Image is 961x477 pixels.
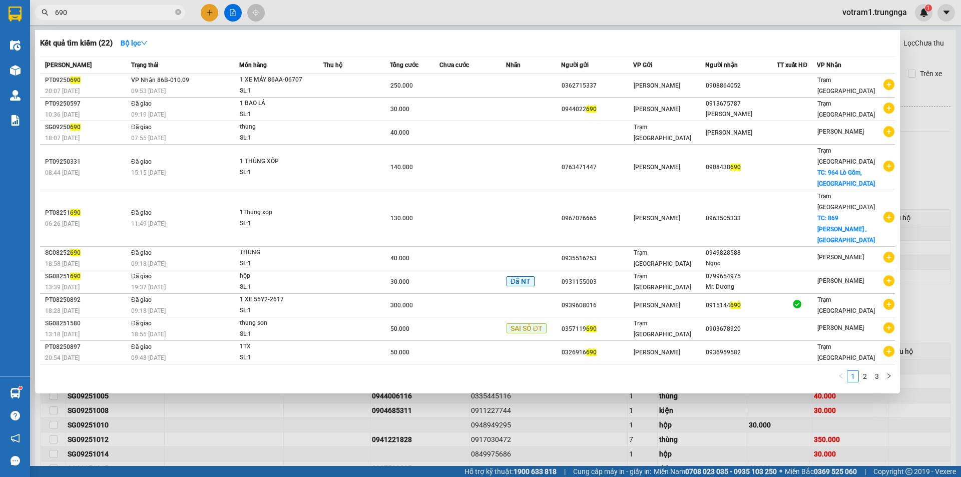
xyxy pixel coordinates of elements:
span: [PERSON_NAME] [634,164,680,171]
div: 1 THÙNG XỐP [240,156,315,167]
span: Đã giao [131,296,152,303]
div: hộp [240,271,315,282]
span: 690 [730,164,741,171]
div: 0935516253 [562,253,633,264]
span: [PERSON_NAME] [817,324,864,331]
span: right [886,373,892,379]
span: Người gửi [561,62,589,69]
span: plus-circle [883,346,894,357]
span: Món hàng [239,62,267,69]
div: 0908864052 [706,81,777,91]
span: Đã giao [131,158,152,165]
span: Trạm [GEOGRAPHIC_DATA] [634,320,691,338]
div: SL: 1 [240,329,315,340]
span: [PERSON_NAME] [817,254,864,261]
span: Trạm [GEOGRAPHIC_DATA] [817,343,875,361]
span: plus-circle [883,322,894,333]
img: logo-vxr [9,7,22,22]
span: Chưa cước [439,62,469,69]
div: SG08251580 [45,318,128,329]
span: TT xuất HĐ [777,62,807,69]
span: Trạm [GEOGRAPHIC_DATA] [634,249,691,267]
span: VP Nhận 86B-010.09 [131,77,189,84]
div: PT09250331 [45,157,128,167]
div: 0949828588 [706,248,777,258]
span: 20:07 [DATE] [45,88,80,95]
div: [PERSON_NAME] [706,128,777,138]
span: 40.000 [390,255,409,262]
li: 3 [871,370,883,382]
div: SL: 1 [240,305,315,316]
span: Đã NT [507,276,535,286]
img: solution-icon [10,115,21,126]
span: Trạm [GEOGRAPHIC_DATA] [817,296,875,314]
div: 0944022 [562,104,633,115]
span: 15:15 [DATE] [131,169,166,176]
span: Đã giao [131,209,152,216]
span: 690 [586,106,597,113]
div: 0908438 [706,162,777,173]
span: [PERSON_NAME] [817,277,864,284]
span: 250.000 [390,82,413,89]
span: 130.000 [390,215,413,222]
span: 18:58 [DATE] [45,260,80,267]
div: PT08250892 [45,295,128,305]
span: [PERSON_NAME] [634,106,680,113]
div: 0903678920 [706,324,777,334]
div: 0939608016 [562,300,633,311]
span: 09:18 [DATE] [131,260,166,267]
span: 09:48 [DATE] [131,354,166,361]
span: Tổng cước [390,62,418,69]
span: plus-circle [883,161,894,172]
li: Next Page [883,370,895,382]
div: 0763471447 [562,162,633,173]
div: 0915144 [706,300,777,311]
span: Trạm [GEOGRAPHIC_DATA] [634,273,691,291]
button: Bộ lọcdown [113,35,156,51]
span: 08:44 [DATE] [45,169,80,176]
img: warehouse-icon [10,90,21,101]
span: 09:19 [DATE] [131,111,166,118]
div: thung son [240,318,315,329]
strong: Bộ lọc [121,39,148,47]
li: 1 [847,370,859,382]
span: SAI SỐ ĐT [507,323,547,333]
span: Trạm [GEOGRAPHIC_DATA] [817,193,875,211]
div: 0931155003 [562,277,633,287]
div: 0799654975 [706,271,777,282]
span: 20:54 [DATE] [45,354,80,361]
div: SG08251 [45,271,128,282]
a: 3 [871,371,882,382]
span: Nhãn [506,62,521,69]
span: 690 [70,209,81,216]
span: 690 [70,124,81,131]
span: 09:18 [DATE] [131,307,166,314]
button: right [883,370,895,382]
span: [PERSON_NAME] [634,82,680,89]
div: 1 XE MÁY 86AA-06707 [240,75,315,86]
span: 690 [70,77,81,84]
span: [PERSON_NAME] [634,349,680,356]
span: close-circle [175,8,181,18]
span: plus-circle [883,252,894,263]
div: Mr. Dương [706,282,777,292]
span: 13:18 [DATE] [45,331,80,338]
span: plus-circle [883,299,894,310]
span: 18:28 [DATE] [45,307,80,314]
a: 1 [847,371,858,382]
span: VP Gửi [633,62,652,69]
div: 1 XE 55Y2-2617 [240,294,315,305]
span: Thu hộ [323,62,342,69]
div: 0936959582 [706,347,777,358]
span: Đã giao [131,273,152,280]
span: plus-circle [883,103,894,114]
span: Trạm [GEOGRAPHIC_DATA] [817,100,875,118]
div: PT08251 [45,208,128,218]
span: 06:26 [DATE] [45,220,80,227]
div: SL: 1 [240,133,315,144]
div: SL: 1 [240,258,315,269]
span: 09:53 [DATE] [131,88,166,95]
div: SL: 1 [240,352,315,363]
div: 0362715337 [562,81,633,91]
span: search [42,9,49,16]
